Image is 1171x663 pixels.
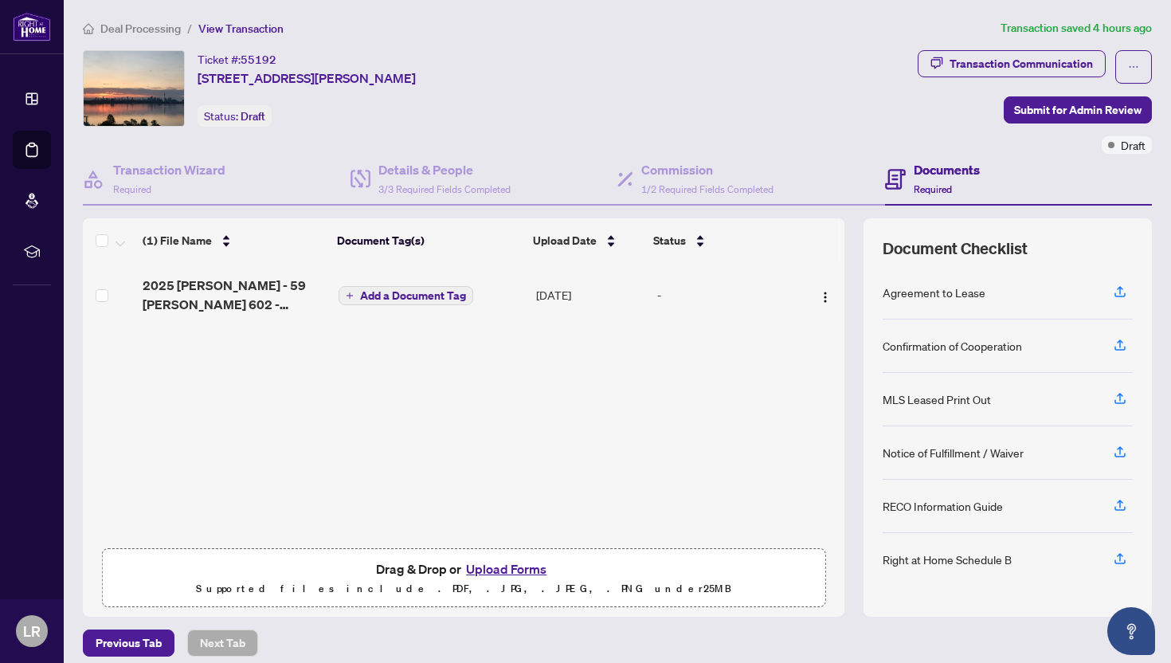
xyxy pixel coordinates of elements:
[143,232,212,249] span: (1) File Name
[641,183,773,195] span: 1/2 Required Fields Completed
[13,12,51,41] img: logo
[378,183,511,195] span: 3/3 Required Fields Completed
[461,559,551,579] button: Upload Forms
[647,218,797,263] th: Status
[1107,607,1155,655] button: Open asap
[653,232,686,249] span: Status
[533,232,597,249] span: Upload Date
[1014,97,1142,123] span: Submit for Admin Review
[339,286,473,305] button: Add a Document Tag
[143,276,326,314] span: 2025 [PERSON_NAME] - 59 [PERSON_NAME] 602 - Agreement_to_lease.pdf
[96,630,162,656] span: Previous Tab
[883,337,1022,355] div: Confirmation of Cooperation
[331,218,527,263] th: Document Tag(s)
[198,22,284,36] span: View Transaction
[136,218,331,263] th: (1) File Name
[198,50,276,69] div: Ticket #:
[950,51,1093,76] div: Transaction Communication
[883,497,1003,515] div: RECO Information Guide
[198,105,272,127] div: Status:
[360,290,466,301] span: Add a Document Tag
[83,630,174,657] button: Previous Tab
[346,292,354,300] span: plus
[883,444,1024,461] div: Notice of Fulfillment / Waiver
[113,160,225,179] h4: Transaction Wizard
[819,291,832,304] img: Logo
[530,263,651,327] td: [DATE]
[641,160,773,179] h4: Commission
[1121,136,1146,154] span: Draft
[112,579,815,598] p: Supported files include .PDF, .JPG, .JPEG, .PNG under 25 MB
[23,620,41,642] span: LR
[187,19,192,37] li: /
[918,50,1106,77] button: Transaction Communication
[883,237,1028,260] span: Document Checklist
[527,218,647,263] th: Upload Date
[187,630,258,657] button: Next Tab
[113,183,151,195] span: Required
[198,69,416,88] span: [STREET_ADDRESS][PERSON_NAME]
[241,53,276,67] span: 55192
[914,183,952,195] span: Required
[241,109,265,124] span: Draft
[883,284,985,301] div: Agreement to Lease
[813,282,838,308] button: Logo
[84,51,184,126] img: IMG-W12420549_1.jpg
[83,23,94,34] span: home
[883,390,991,408] div: MLS Leased Print Out
[378,160,511,179] h4: Details & People
[914,160,980,179] h4: Documents
[1001,19,1152,37] article: Transaction saved 4 hours ago
[883,551,1012,568] div: Right at Home Schedule B
[657,286,796,304] div: -
[103,549,824,608] span: Drag & Drop orUpload FormsSupported files include .PDF, .JPG, .JPEG, .PNG under25MB
[339,285,473,306] button: Add a Document Tag
[100,22,181,36] span: Deal Processing
[376,559,551,579] span: Drag & Drop or
[1128,61,1139,73] span: ellipsis
[1004,96,1152,124] button: Submit for Admin Review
